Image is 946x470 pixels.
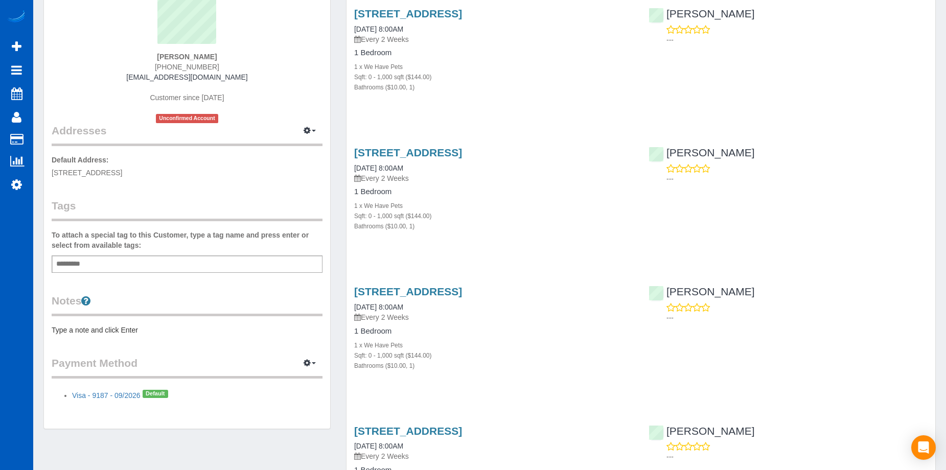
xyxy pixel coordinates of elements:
strong: [PERSON_NAME] [157,53,217,61]
pre: Type a note and click Enter [52,325,322,335]
small: Sqft: 0 - 1,000 sqft ($144.00) [354,213,431,220]
p: Every 2 Weeks [354,312,633,322]
small: 1 x We Have Pets [354,63,403,70]
a: [DATE] 8:00AM [354,303,403,311]
small: Bathrooms ($10.00, 1) [354,84,414,91]
a: [STREET_ADDRESS] [354,8,462,19]
p: --- [666,174,928,184]
span: Default [143,390,168,398]
span: [PHONE_NUMBER] [155,63,219,71]
img: Automaid Logo [6,10,27,25]
small: Bathrooms ($10.00, 1) [354,362,414,369]
h4: 1 Bedroom [354,49,633,57]
p: Every 2 Weeks [354,451,633,461]
div: Open Intercom Messenger [911,435,936,460]
legend: Payment Method [52,356,322,379]
small: Sqft: 0 - 1,000 sqft ($144.00) [354,352,431,359]
small: Bathrooms ($10.00, 1) [354,223,414,230]
a: [STREET_ADDRESS] [354,147,462,158]
p: Every 2 Weeks [354,173,633,183]
legend: Tags [52,198,322,221]
a: Visa - 9187 - 09/2026 [72,391,141,400]
a: [PERSON_NAME] [649,425,755,437]
span: [STREET_ADDRESS] [52,169,122,177]
legend: Notes [52,293,322,316]
label: Default Address: [52,155,109,165]
a: [STREET_ADDRESS] [354,425,462,437]
span: Customer since [DATE] [150,93,224,102]
span: Unconfirmed Account [156,114,218,123]
a: [PERSON_NAME] [649,286,755,297]
label: To attach a special tag to this Customer, type a tag name and press enter or select from availabl... [52,230,322,250]
a: [DATE] 8:00AM [354,442,403,450]
p: --- [666,452,928,462]
a: [EMAIL_ADDRESS][DOMAIN_NAME] [126,73,247,81]
h4: 1 Bedroom [354,327,633,336]
p: --- [666,35,928,45]
p: --- [666,313,928,323]
p: Every 2 Weeks [354,34,633,44]
a: [PERSON_NAME] [649,147,755,158]
small: Sqft: 0 - 1,000 sqft ($144.00) [354,74,431,81]
a: [PERSON_NAME] [649,8,755,19]
a: [DATE] 8:00AM [354,25,403,33]
small: 1 x We Have Pets [354,342,403,349]
a: [DATE] 8:00AM [354,164,403,172]
a: [STREET_ADDRESS] [354,286,462,297]
small: 1 x We Have Pets [354,202,403,209]
h4: 1 Bedroom [354,187,633,196]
